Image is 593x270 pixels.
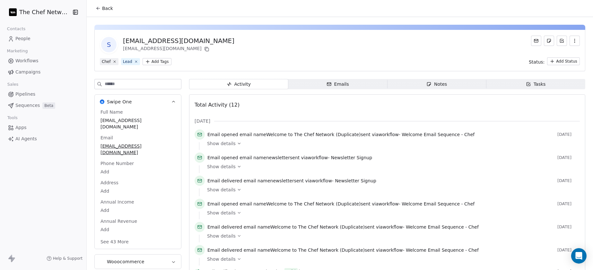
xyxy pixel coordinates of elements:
div: [EMAIL_ADDRESS][DOMAIN_NAME] [123,36,234,45]
span: Welcome Email Sequence - Chef [406,248,479,253]
a: Show details [207,256,575,262]
span: Welcome Email Sequence - Chef [402,201,475,206]
span: Swipe One [107,99,132,105]
span: Welcome to The Chef Network (Duplicate) [266,132,361,137]
span: Back [102,5,113,12]
button: Swipe OneSwipe One [95,95,181,109]
button: WooocommerceWooocommerce [95,255,181,269]
a: People [5,33,81,44]
span: email name sent via workflow - [207,131,475,138]
span: Pipelines [15,91,35,98]
span: Apps [15,124,27,131]
span: People [15,35,31,42]
span: Show details [207,233,236,239]
button: Add Status [547,57,580,65]
a: Show details [207,163,575,170]
a: Help & Support [47,256,83,261]
span: Add [100,188,175,194]
span: Email delivered [207,248,242,253]
a: Workflows [5,56,81,66]
div: [EMAIL_ADDRESS][DOMAIN_NAME] [123,45,234,53]
a: Show details [207,210,575,216]
span: Show details [207,256,236,262]
span: Welcome to The Chef Network (Duplicate) [270,224,365,230]
a: AI Agents [5,134,81,144]
span: Email delivered [207,224,242,230]
span: Campaigns [15,69,40,75]
span: Address [99,179,120,186]
span: [EMAIL_ADDRESS][DOMAIN_NAME] [100,117,175,130]
a: SequencesBeta [5,100,81,111]
span: newsletter [266,155,290,160]
span: Add [100,169,175,175]
span: AI Agents [15,135,37,142]
span: Show details [207,163,236,170]
img: Swipe One [100,100,104,104]
span: Email opened [207,132,238,137]
div: Lead [123,59,132,65]
img: Wooocommerce [100,259,104,264]
button: Back [92,3,117,14]
span: Beta [42,102,55,109]
div: Open Intercom Messenger [571,248,587,264]
a: Show details [207,233,575,239]
span: Welcome to The Chef Network (Duplicate) [270,248,365,253]
span: [DATE] [557,201,580,206]
span: Phone Number [99,160,135,167]
a: Apps [5,122,81,133]
span: Email opened [207,155,238,160]
span: email name sent via workflow - [207,154,372,161]
span: Welcome Email Sequence - Chef [406,224,479,230]
span: Show details [207,187,236,193]
a: Pipelines [5,89,81,100]
span: Marketing [4,46,31,56]
span: Help & Support [53,256,83,261]
span: Welcome to The Chef Network (Duplicate) [266,201,361,206]
span: Sales [4,80,21,89]
span: [DATE] [557,132,580,137]
span: email name sent via workflow - [207,178,376,184]
span: Newsletter Signup [335,178,376,183]
span: [DATE] [195,118,210,124]
span: [DATE] [557,178,580,183]
button: The Chef Network [8,7,68,18]
span: s [101,37,117,52]
span: Annual Income [99,199,135,205]
span: Annual Revenue [99,218,138,224]
span: Show details [207,140,236,147]
div: Emails [327,81,349,88]
span: Tools [4,113,20,123]
span: Sequences [15,102,40,109]
div: Tasks [526,81,546,88]
span: Wooocommerce [107,258,144,265]
span: Workflows [15,57,39,64]
a: Show details [207,140,575,147]
button: See 43 More [97,236,133,248]
span: email name sent via workflow - [207,224,479,230]
span: Status: [529,59,545,65]
span: Contacts [4,24,28,34]
span: [DATE] [557,224,580,230]
span: Add [100,226,175,233]
span: [DATE] [557,155,580,160]
a: Show details [207,187,575,193]
button: Add Tags [143,58,171,65]
div: Chef [102,59,111,65]
div: Notes [426,81,447,88]
span: Newsletter Signup [331,155,372,160]
span: Add [100,207,175,213]
span: email name sent via workflow - [207,201,475,207]
span: Email delivered [207,178,242,183]
span: Total Activity (12) [195,102,240,108]
span: Email opened [207,201,238,206]
img: 474584105_122107189682724606_8841237860839550609_n.jpg [9,8,17,16]
span: Show details [207,210,236,216]
span: Email [99,135,114,141]
span: [EMAIL_ADDRESS][DOMAIN_NAME] [100,143,175,156]
a: Campaigns [5,67,81,77]
div: Swipe OneSwipe One [95,109,181,249]
span: The Chef Network [19,8,71,16]
span: [DATE] [557,248,580,253]
span: Full Name [99,109,124,115]
span: email name sent via workflow - [207,247,479,253]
